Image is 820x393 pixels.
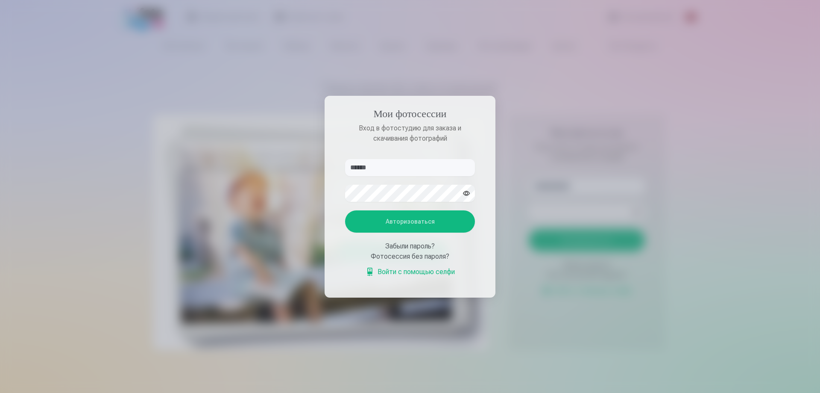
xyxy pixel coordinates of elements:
[386,218,435,225] font: Авторизоваться
[359,124,461,142] font: Вход в фотостудию для заказа и скачивания фотографий
[345,210,475,233] button: Авторизоваться
[371,252,449,260] font: Фотосессия без пароля?
[385,242,435,250] font: Забыли пароль?
[374,109,447,120] font: Мои фотосессии
[366,267,455,277] a: Войти с помощью селфи
[378,268,455,276] font: Войти с помощью селфи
